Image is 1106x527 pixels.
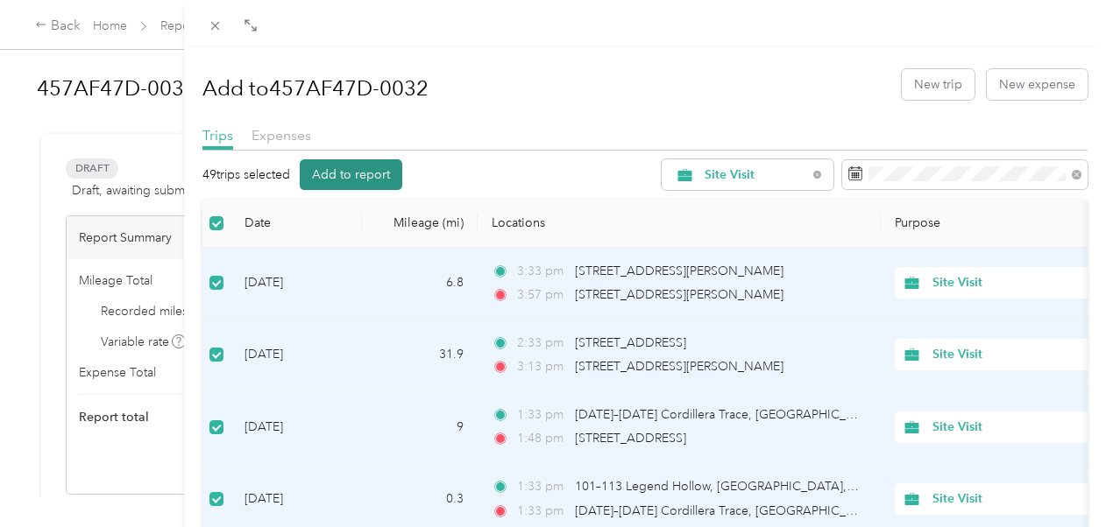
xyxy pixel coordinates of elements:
[932,273,1093,292] span: Site Visit
[517,502,567,521] span: 1:33 pm
[362,320,478,391] td: 31.9
[202,165,290,184] p: 49 trips selected
[202,127,233,144] span: Trips
[575,503,1015,518] span: [DATE]–[DATE] Cordillera Trace, [GEOGRAPHIC_DATA], [GEOGRAPHIC_DATA]
[575,479,976,494] span: 101–113 Legend Hollow, [GEOGRAPHIC_DATA], [GEOGRAPHIC_DATA]
[705,169,807,181] span: Site Visit
[575,407,1015,422] span: [DATE]–[DATE] Cordillera Trace, [GEOGRAPHIC_DATA], [GEOGRAPHIC_DATA]
[362,200,478,248] th: Mileage (mi)
[202,67,429,109] h1: Add to 457AF47D-0032
[575,431,686,446] span: [STREET_ADDRESS]
[230,200,362,248] th: Date
[575,287,783,302] span: [STREET_ADDRESS][PERSON_NAME]
[252,127,311,144] span: Expenses
[575,359,783,374] span: [STREET_ADDRESS][PERSON_NAME]
[932,418,1093,437] span: Site Visit
[478,200,881,248] th: Locations
[517,429,567,448] span: 1:48 pm
[517,477,567,496] span: 1:33 pm
[575,335,686,350] span: [STREET_ADDRESS]
[987,69,1088,100] button: New expense
[362,248,478,320] td: 6.8
[230,248,362,320] td: [DATE]
[517,285,567,305] span: 3:57 pm
[932,345,1093,364] span: Site Visit
[230,320,362,391] td: [DATE]
[362,391,478,463] td: 9
[517,357,567,376] span: 3:13 pm
[575,263,783,278] span: [STREET_ADDRESS][PERSON_NAME]
[902,69,975,100] button: New trip
[932,489,1093,509] span: Site Visit
[1008,429,1106,527] iframe: Everlance-gr Chat Button Frame
[230,391,362,463] td: [DATE]
[300,159,402,190] button: Add to report
[517,334,567,353] span: 2:33 pm
[517,262,567,281] span: 3:33 pm
[517,405,567,425] span: 1:33 pm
